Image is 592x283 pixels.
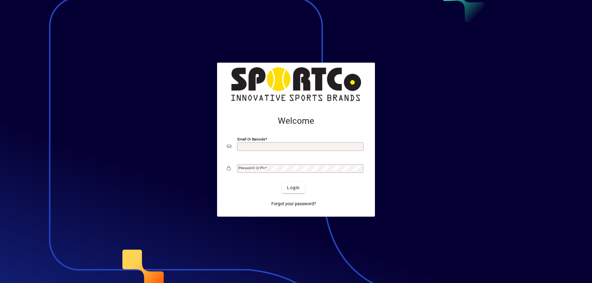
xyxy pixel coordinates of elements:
[287,185,300,191] span: Login
[269,198,319,209] a: Forgot your password?
[239,166,265,170] mat-label: Password or Pin
[227,116,365,126] h2: Welcome
[282,182,305,193] button: Login
[237,137,265,141] mat-label: Email or Barcode
[271,201,316,207] span: Forgot your password?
